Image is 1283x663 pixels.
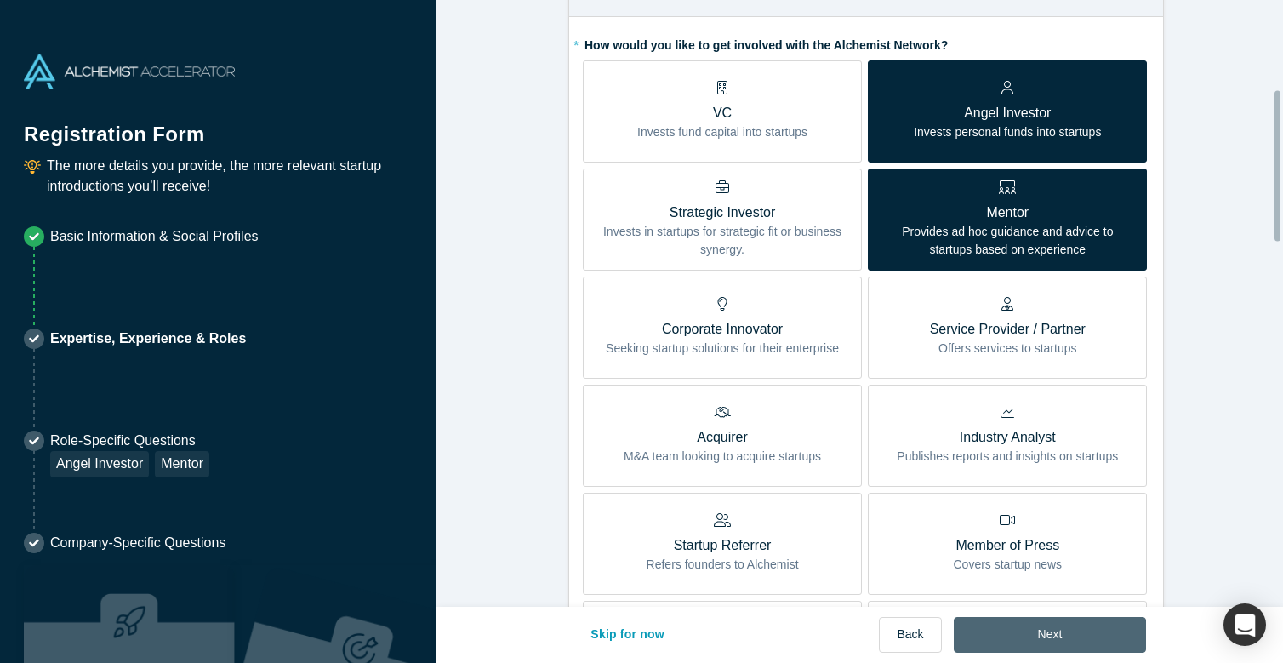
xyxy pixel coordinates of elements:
img: Alchemist Accelerator Logo [24,54,235,89]
p: Covers startup news [953,556,1062,574]
p: The more details you provide, the more relevant startup introductions you’ll receive! [47,156,413,197]
p: Invests fund capital into startups [637,123,807,141]
p: Company-Specific Questions [50,533,225,553]
p: Provides ad hoc guidance and advice to startups based on experience [881,223,1134,259]
p: Angel Investor [914,103,1101,123]
p: Corporate Innovator [606,319,839,340]
p: Role-Specific Questions [50,431,209,451]
p: Service Provider / Partner [930,319,1086,340]
h1: Registration Form [24,101,413,150]
p: M&A team looking to acquire startups [624,448,821,466]
p: Startup Referrer [647,535,799,556]
div: Angel Investor [50,451,149,477]
button: Next [954,617,1147,653]
p: Strategic Investor [596,203,849,223]
p: Invests in startups for strategic fit or business synergy. [596,223,849,259]
button: Skip for now [573,617,682,653]
p: Invests personal funds into startups [914,123,1101,141]
p: Expertise, Experience & Roles [50,329,246,349]
p: Publishes reports and insights on startups [897,448,1118,466]
p: Industry Analyst [897,427,1118,448]
p: Basic Information & Social Profiles [50,226,259,247]
p: Refers founders to Alchemist [647,556,799,574]
p: Mentor [881,203,1134,223]
p: VC [637,103,807,123]
div: Mentor [155,451,209,477]
label: How would you like to get involved with the Alchemist Network? [583,31,1149,54]
p: Seeking startup solutions for their enterprise [606,340,839,357]
p: Acquirer [624,427,821,448]
p: Member of Press [953,535,1062,556]
p: Offers services to startups [930,340,1086,357]
button: Back [879,617,941,653]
